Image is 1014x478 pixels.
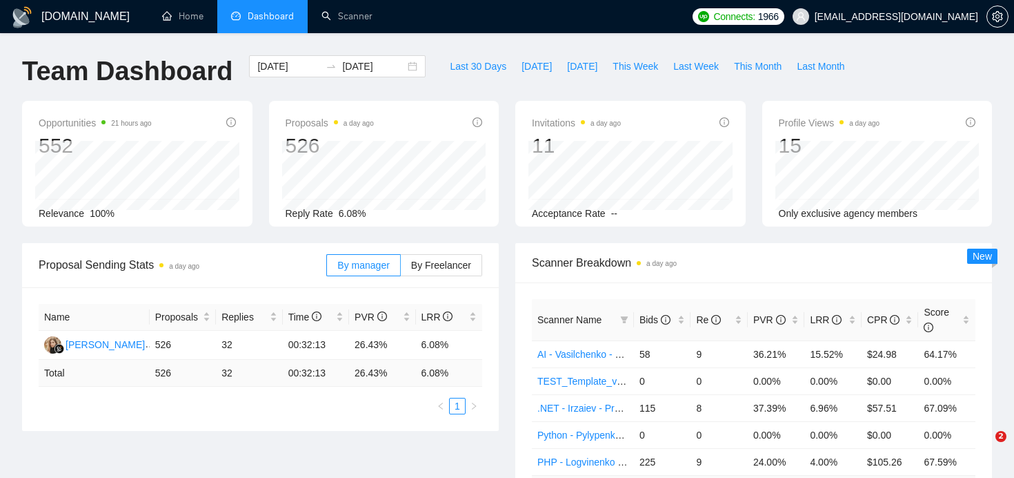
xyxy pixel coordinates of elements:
[862,448,919,475] td: $105.26
[734,59,782,74] span: This Month
[690,341,748,367] td: 9
[39,115,152,131] span: Opportunities
[221,309,266,325] span: Replies
[349,360,415,387] td: 26.43 %
[748,367,805,394] td: 0.00%
[726,55,789,77] button: This Month
[421,312,453,323] span: LRR
[514,55,559,77] button: [DATE]
[918,367,975,394] td: 0.00%
[867,314,899,325] span: CPR
[344,119,374,127] time: a day ago
[473,117,482,127] span: info-circle
[690,394,748,421] td: 8
[433,398,449,414] li: Previous Page
[987,11,1008,22] span: setting
[605,55,666,77] button: This Week
[342,59,405,74] input: End date
[231,11,241,21] span: dashboard
[776,315,786,325] span: info-circle
[442,55,514,77] button: Last 30 Days
[748,421,805,448] td: 0.00%
[537,403,635,414] a: .NET - Irzaiev - Project
[39,304,150,331] th: Name
[719,117,729,127] span: info-circle
[44,336,61,354] img: KY
[966,117,975,127] span: info-circle
[779,133,880,159] div: 15
[862,367,919,394] td: $0.00
[804,341,862,367] td: 15.52%
[286,133,374,159] div: 526
[537,376,664,387] a: TEST_Template_via Gigradar
[66,337,145,352] div: [PERSON_NAME]
[339,208,366,219] span: 6.08%
[748,394,805,421] td: 37.39%
[39,208,84,219] span: Relevance
[634,448,691,475] td: 225
[22,55,232,88] h1: Team Dashboard
[437,402,445,410] span: left
[326,61,337,72] span: swap-right
[169,262,199,270] time: a day ago
[312,312,321,321] span: info-circle
[537,430,659,441] a: Python - Pylypenko - Project
[753,314,786,325] span: PVR
[634,421,691,448] td: 0
[634,394,691,421] td: 115
[986,11,1008,22] a: setting
[416,360,483,387] td: 6.08 %
[286,208,333,219] span: Reply Rate
[450,399,465,414] a: 1
[532,208,606,219] span: Acceptance Rate
[283,360,349,387] td: 00:32:13
[416,331,483,360] td: 6.08%
[150,331,216,360] td: 526
[377,312,387,321] span: info-circle
[617,309,631,330] span: filter
[537,457,654,468] a: PHP - Logvinenko - Project
[924,307,949,333] span: Score
[748,341,805,367] td: 36.21%
[433,398,449,414] button: left
[918,421,975,448] td: 0.00%
[521,59,552,74] span: [DATE]
[698,11,709,22] img: upwork-logo.png
[321,10,372,22] a: searchScanner
[646,260,677,267] time: a day ago
[804,394,862,421] td: 6.96%
[639,314,670,325] span: Bids
[248,10,294,22] span: Dashboard
[450,59,506,74] span: Last 30 Days
[226,117,236,127] span: info-circle
[973,251,992,262] span: New
[779,208,918,219] span: Only exclusive agency members
[288,312,321,323] span: Time
[216,331,282,360] td: 32
[810,314,842,325] span: LRR
[758,9,779,24] span: 1966
[918,448,975,475] td: 67.59%
[349,331,415,360] td: 26.43%
[537,349,645,360] a: AI - Vasilchenko - Project
[967,431,1000,464] iframe: Intercom live chat
[532,254,975,271] span: Scanner Breakdown
[39,256,326,274] span: Proposal Sending Stats
[696,314,721,325] span: Re
[54,344,64,354] img: gigradar-bm.png
[111,119,151,127] time: 21 hours ago
[789,55,852,77] button: Last Month
[613,59,658,74] span: This Week
[150,360,216,387] td: 526
[673,59,719,74] span: Last Week
[862,394,919,421] td: $57.51
[661,315,670,325] span: info-circle
[690,367,748,394] td: 0
[590,119,621,127] time: a day ago
[567,59,597,74] span: [DATE]
[150,304,216,331] th: Proposals
[690,448,748,475] td: 9
[634,341,691,367] td: 58
[611,208,617,219] span: --
[326,61,337,72] span: to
